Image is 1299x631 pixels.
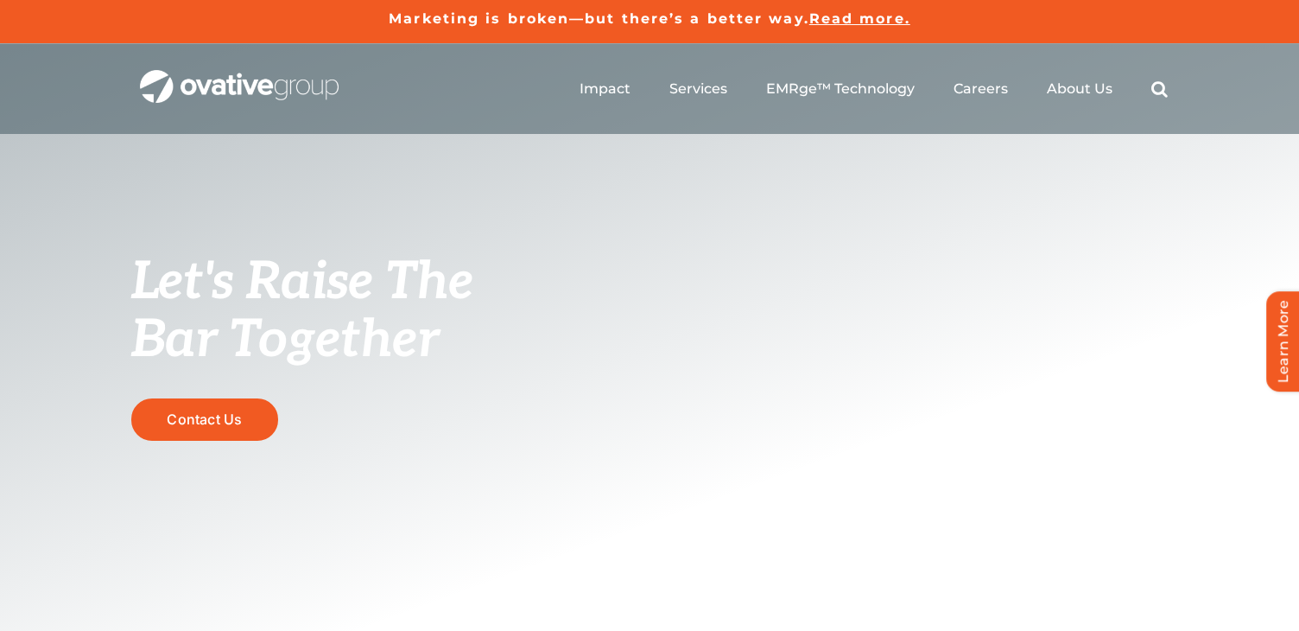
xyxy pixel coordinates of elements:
a: Contact Us [131,398,278,441]
nav: Menu [580,61,1168,117]
a: About Us [1047,80,1112,98]
a: Search [1151,80,1168,98]
a: Marketing is broken—but there’s a better way. [389,10,809,27]
span: Let's Raise The [131,252,474,314]
a: Services [669,80,727,98]
span: Bar Together [131,309,439,372]
a: EMRge™ Technology [766,80,915,98]
a: Careers [954,80,1008,98]
span: Contact Us [167,411,242,428]
a: OG_Full_horizontal_WHT [140,68,339,85]
a: Read more. [809,10,910,27]
a: Impact [580,80,630,98]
